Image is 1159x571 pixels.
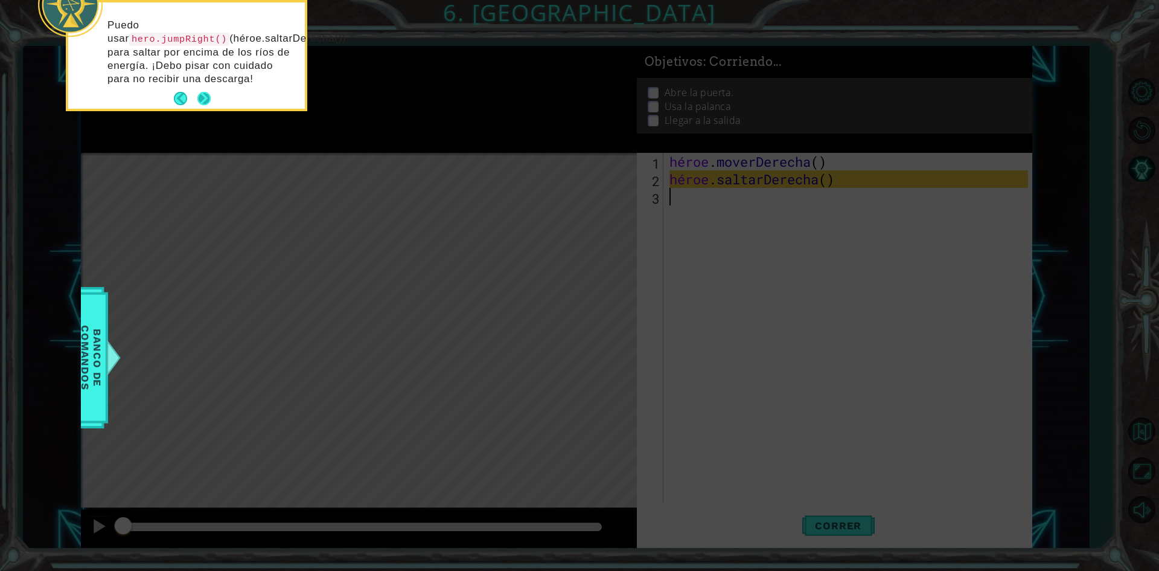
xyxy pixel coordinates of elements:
[107,33,346,85] font: (héroe.saltarDerecha()) para saltar por encima de los ríos de energía. ¡Debo pisar con cuidado pa...
[129,33,229,46] code: hero.jumpRight()
[79,325,103,390] font: Banco de comandos
[174,92,197,105] button: Atrás
[107,19,139,44] font: Puedo usar
[197,92,211,106] button: Próximo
